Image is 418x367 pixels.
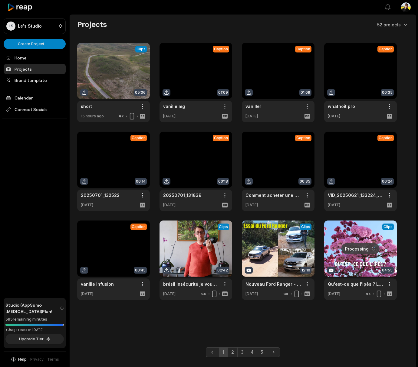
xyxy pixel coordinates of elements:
[6,22,15,31] div: LS
[5,328,64,332] div: *Usage resets on [DATE]
[206,347,280,357] ul: Pagination
[328,103,355,109] a: whatnoit pro
[4,64,66,74] a: Projects
[81,281,114,287] a: vanille infusion
[267,347,280,357] a: Next page
[257,347,267,357] a: Page 5
[4,53,66,63] a: Home
[245,281,301,287] a: Nouveau Ford Ranger - Essai - Première Impression - Un pick up beau comme un camion
[4,104,66,115] span: Connect Socials
[5,316,64,322] div: 595 remaining minutes
[77,20,107,29] h2: Projects
[18,357,27,362] span: Help
[377,22,409,28] button: 52 projects
[30,357,44,362] a: Privacy
[328,192,383,198] a: VID_20250621_133224_HDR10PLUS
[206,347,219,357] a: Previous page
[18,23,42,29] p: Le's Studio
[4,75,66,85] a: Brand template
[81,103,92,109] a: short
[4,39,66,49] button: Create Project
[237,347,247,357] a: Page 3
[328,281,383,287] a: Qu'est-ce que l'Ipês ? Le plus bel arbre à fleur du [GEOGRAPHIC_DATA] des fleurs Jaunes, Violette...
[5,334,64,344] button: Upgrade Tier
[81,192,120,198] a: 20250701_132522
[163,281,219,287] a: brésil insécurité je vous explique tout
[47,357,59,362] a: Terms
[4,93,66,103] a: Calendar
[228,347,238,357] a: Page 2
[219,347,228,357] a: Page 1 is your current page
[245,103,262,109] a: vanille1
[247,347,257,357] a: Page 4
[245,192,301,198] a: Comment acheter une gousse de vanille de qualité
[11,357,27,362] button: Help
[163,192,202,198] a: 20250701_131839
[5,302,60,315] span: Studio (AppSumo [MEDICAL_DATA]) Plan!
[163,103,185,109] a: vanille mg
